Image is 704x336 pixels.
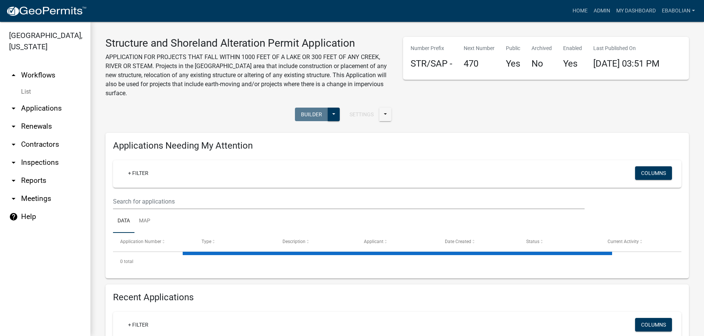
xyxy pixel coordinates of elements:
[9,158,18,167] i: arrow_drop_down
[113,233,194,251] datatable-header-cell: Application Number
[464,58,495,69] h4: 470
[113,209,134,233] a: Data
[105,53,392,98] p: APPLICATION FOR PROJECTS THAT FALL WITHIN 1000 FEET OF A LAKE OR 300 FEET OF ANY CREEK, RIVER OR ...
[105,37,392,50] h3: Structure and Shoreland Alteration Permit Application
[344,108,380,121] button: Settings
[659,4,698,18] a: ebabolian
[122,166,154,180] a: + Filter
[591,4,613,18] a: Admin
[464,44,495,52] p: Next Number
[9,122,18,131] i: arrow_drop_down
[411,58,452,69] h4: STR/SAP -
[120,239,161,244] span: Application Number
[445,239,471,244] span: Date Created
[113,140,681,151] h4: Applications Needing My Attention
[613,4,659,18] a: My Dashboard
[194,233,276,251] datatable-header-cell: Type
[113,194,585,209] input: Search for applications
[593,44,660,52] p: Last Published On
[506,58,520,69] h4: Yes
[9,212,18,221] i: help
[593,58,660,69] span: [DATE] 03:51 PM
[113,292,681,303] h4: Recent Applications
[519,233,600,251] datatable-header-cell: Status
[411,44,452,52] p: Number Prefix
[9,71,18,80] i: arrow_drop_up
[608,239,639,244] span: Current Activity
[283,239,305,244] span: Description
[202,239,211,244] span: Type
[563,44,582,52] p: Enabled
[9,104,18,113] i: arrow_drop_down
[438,233,519,251] datatable-header-cell: Date Created
[122,318,154,331] a: + Filter
[570,4,591,18] a: Home
[635,318,672,331] button: Columns
[134,209,155,233] a: Map
[275,233,357,251] datatable-header-cell: Description
[635,166,672,180] button: Columns
[563,58,582,69] h4: Yes
[357,233,438,251] datatable-header-cell: Applicant
[506,44,520,52] p: Public
[295,108,328,121] button: Builder
[113,252,681,271] div: 0 total
[531,44,552,52] p: Archived
[600,233,681,251] datatable-header-cell: Current Activity
[364,239,383,244] span: Applicant
[9,140,18,149] i: arrow_drop_down
[9,176,18,185] i: arrow_drop_down
[526,239,539,244] span: Status
[531,58,552,69] h4: No
[9,194,18,203] i: arrow_drop_down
